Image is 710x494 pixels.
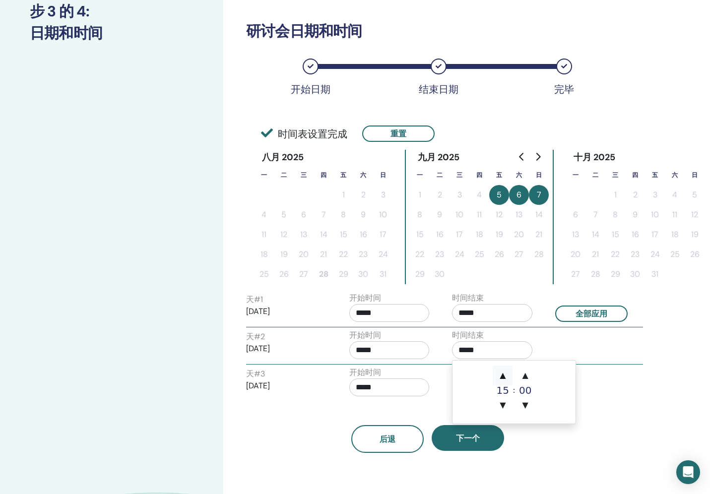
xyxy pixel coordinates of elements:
div: 结束日期 [414,83,463,95]
button: 18 [469,225,489,245]
button: 6 [566,205,585,225]
span: ▼ [493,395,513,415]
button: 25 [665,245,685,264]
button: 6 [509,185,529,205]
button: 全部应用 [555,306,628,322]
label: 时间结束 [452,329,484,341]
button: 1 [605,185,625,205]
button: Go to next month [530,147,546,167]
label: 开始时间 [349,292,381,304]
button: 2 [430,185,450,205]
button: 19 [685,225,705,245]
button: 12 [489,205,509,225]
button: 24 [373,245,393,264]
th: 星期一 [410,165,430,185]
button: 26 [274,264,294,284]
p: [DATE] [246,380,326,392]
button: 20 [566,245,585,264]
button: 27 [294,264,314,284]
button: 26 [489,245,509,264]
h3: 步 3 的 4 : [30,2,194,20]
th: 星期四 [314,165,333,185]
button: 18 [254,245,274,264]
div: 15 [493,385,513,395]
button: 29 [333,264,353,284]
button: 2 [353,185,373,205]
button: 7 [314,205,333,225]
th: 星期六 [665,165,685,185]
button: 23 [430,245,450,264]
button: 30 [430,264,450,284]
button: 10 [450,205,469,225]
div: 完毕 [539,83,589,95]
button: 13 [294,225,314,245]
button: 18 [665,225,685,245]
button: 20 [294,245,314,264]
button: 6 [294,205,314,225]
button: 8 [410,205,430,225]
button: 12 [274,225,294,245]
button: 28 [529,245,549,264]
th: 星期六 [509,165,529,185]
th: 星期三 [294,165,314,185]
p: [DATE] [246,343,326,355]
button: 13 [566,225,585,245]
th: 星期日 [373,165,393,185]
button: 15 [605,225,625,245]
button: 11 [254,225,274,245]
span: 下一个 [456,433,480,443]
h3: 日期和时间 [30,24,194,42]
button: 29 [410,264,430,284]
button: 9 [353,205,373,225]
div: : [513,366,515,415]
th: 星期日 [685,165,705,185]
div: Open Intercom Messenger [676,460,700,484]
button: 1 [333,185,353,205]
th: 星期三 [450,165,469,185]
button: 19 [274,245,294,264]
label: 开始时间 [349,367,381,378]
button: 16 [430,225,450,245]
button: 25 [254,264,274,284]
button: 11 [665,205,685,225]
button: 1 [410,185,430,205]
label: 开始时间 [349,329,381,341]
th: 星期五 [333,165,353,185]
button: 13 [509,205,529,225]
button: 17 [450,225,469,245]
button: 3 [450,185,469,205]
label: 天 # 2 [246,331,265,343]
button: 后退 [351,425,424,453]
button: 24 [450,245,469,264]
button: 19 [489,225,509,245]
button: 5 [274,205,294,225]
th: 星期四 [469,165,489,185]
button: 8 [333,205,353,225]
button: 31 [645,264,665,284]
button: 10 [645,205,665,225]
button: 2 [625,185,645,205]
th: 星期五 [489,165,509,185]
button: 21 [585,245,605,264]
button: 21 [529,225,549,245]
button: 24 [645,245,665,264]
label: 天 # 1 [246,294,263,306]
button: 31 [373,264,393,284]
span: 时间表设置完成 [261,126,347,141]
div: 十月 2025 [566,150,624,165]
span: ▲ [493,366,513,385]
button: 16 [625,225,645,245]
button: 22 [605,245,625,264]
button: 27 [509,245,529,264]
button: 23 [625,245,645,264]
button: 10 [373,205,393,225]
span: 后退 [380,434,395,444]
th: 星期二 [585,165,605,185]
button: 12 [685,205,705,225]
button: 4 [665,185,685,205]
th: 星期日 [529,165,549,185]
div: 九月 2025 [410,150,468,165]
button: 15 [410,225,430,245]
button: 16 [353,225,373,245]
button: 22 [410,245,430,264]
